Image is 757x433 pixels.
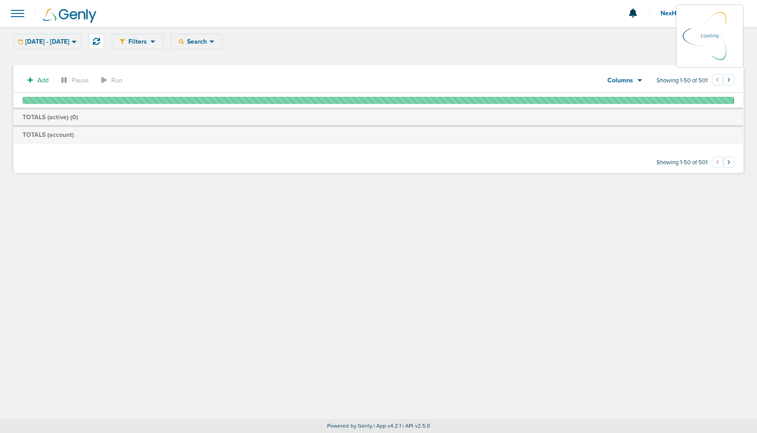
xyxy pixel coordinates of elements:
[661,10,730,17] span: NexHealth Advertiser
[43,9,96,23] img: Genly
[723,74,734,86] button: Go to next page
[37,77,49,84] span: Add
[72,113,76,121] span: 0
[712,158,734,169] ul: Pagination
[701,31,719,41] p: Loading
[14,108,743,126] td: TOTALS (active) ( )
[712,76,734,86] ul: Pagination
[402,423,430,429] span: | API v2.5.0
[657,159,707,167] span: Showing 1-50 of 501
[723,157,734,168] button: Go to next page
[657,77,707,85] span: Showing 1-50 of 501
[14,126,743,143] td: TOTALS (account)
[374,423,401,429] span: | App v4.2.1
[23,74,54,87] button: Add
